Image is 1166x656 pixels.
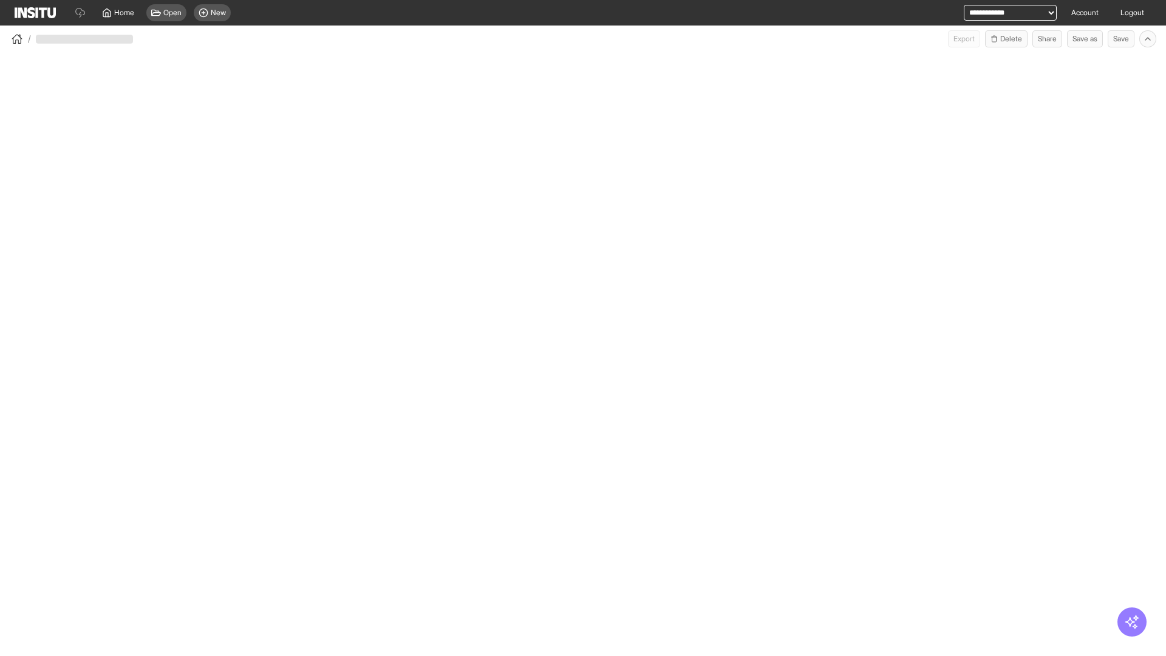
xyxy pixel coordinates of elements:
[1067,30,1103,47] button: Save as
[1032,30,1062,47] button: Share
[10,32,31,46] button: /
[211,8,226,18] span: New
[28,33,31,45] span: /
[114,8,134,18] span: Home
[948,30,980,47] button: Export
[163,8,182,18] span: Open
[15,7,56,18] img: Logo
[948,30,980,47] span: Can currently only export from Insights reports.
[985,30,1028,47] button: Delete
[1108,30,1134,47] button: Save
